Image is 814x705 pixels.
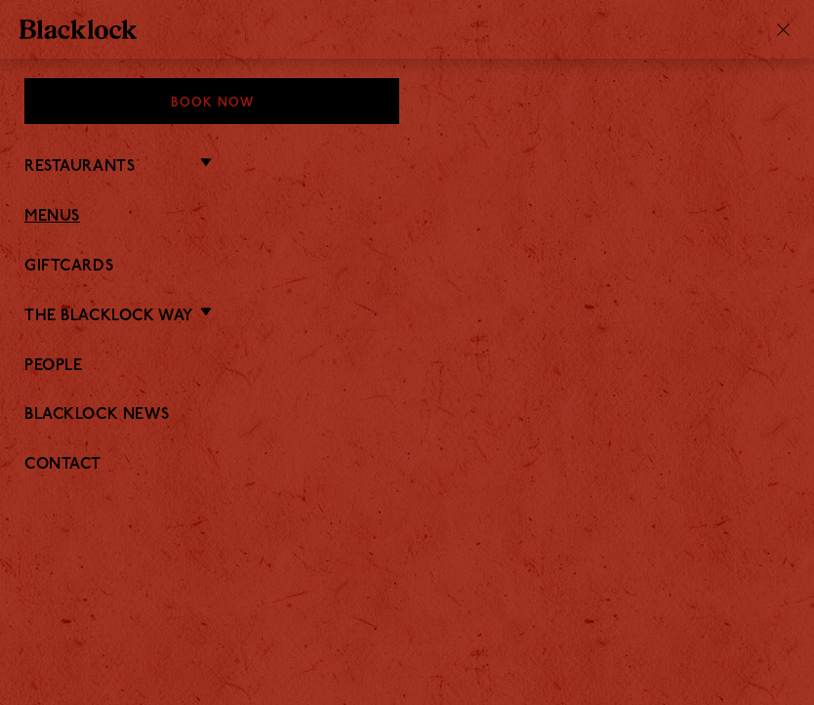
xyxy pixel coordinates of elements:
[24,158,135,177] a: Restaurants
[24,308,193,326] a: The Blacklock Way
[24,357,790,376] a: People
[24,208,790,227] a: Menus
[24,406,790,425] a: Blacklock News
[24,78,399,124] div: Book Now
[20,20,137,39] img: BL_Textured_Logo-footer-cropped.svg
[24,258,790,276] a: Giftcards
[24,456,790,475] a: Contact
